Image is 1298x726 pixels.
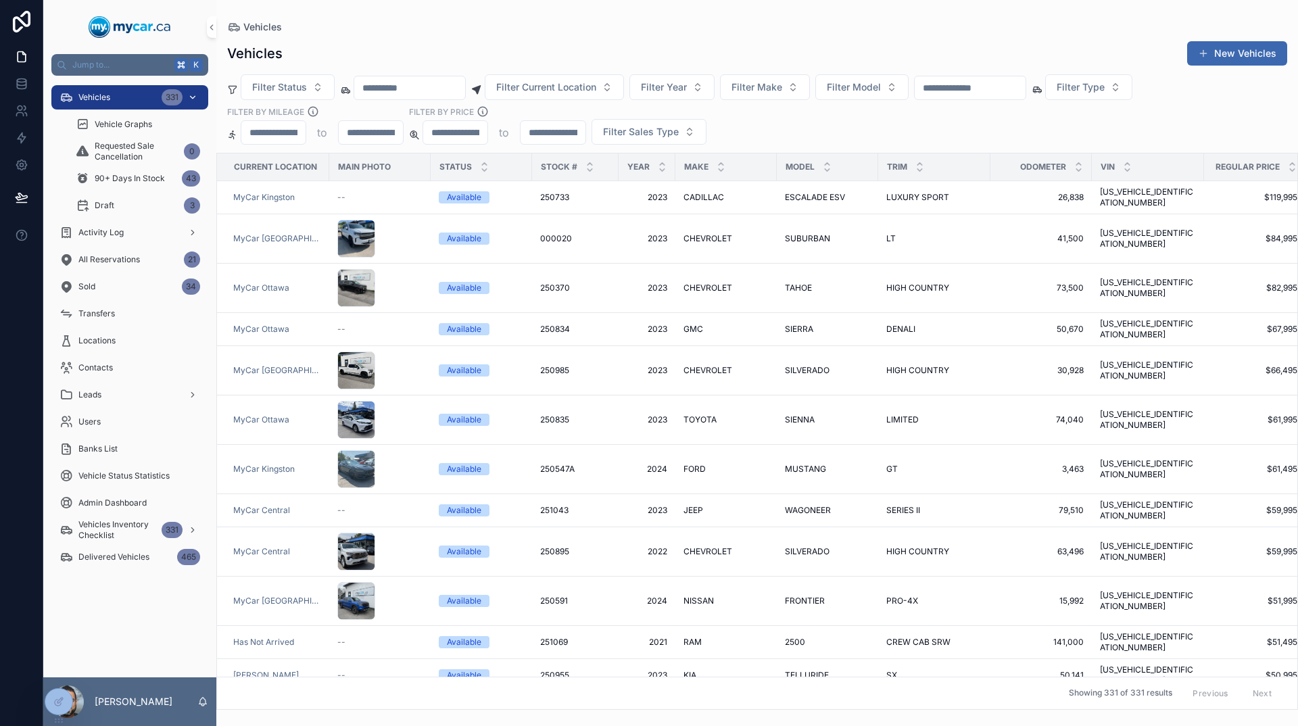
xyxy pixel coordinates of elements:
[683,414,717,425] span: TOYOTA
[51,85,208,110] a: Vehicles331
[162,522,183,538] div: 331
[785,283,870,293] a: TAHOE
[51,383,208,407] a: Leads
[1187,41,1287,66] a: New Vehicles
[233,192,295,203] a: MyCar Kingston
[540,192,569,203] span: 250733
[51,518,208,542] a: Vehicles Inventory Checklist331
[1212,546,1297,557] a: $59,995
[785,192,870,203] a: ESCALADE ESV
[540,546,569,557] span: 250895
[233,464,295,475] a: MyCar Kingston
[540,365,610,376] a: 250985
[233,283,289,293] span: MyCar Ottawa
[886,596,918,606] span: PRO-4X
[1100,360,1196,381] span: [US_VEHICLE_IDENTIFICATION_NUMBER]
[999,365,1084,376] a: 30,928
[886,192,982,203] a: LUXURY SPORT
[627,233,667,244] a: 2023
[233,192,321,203] a: MyCar Kingston
[785,365,870,376] a: SILVERADO
[252,80,307,94] span: Filter Status
[1212,596,1297,606] span: $51,995
[51,464,208,488] a: Vehicle Status Statistics
[827,80,881,94] span: Filter Model
[439,414,524,426] a: Available
[999,546,1084,557] a: 63,496
[95,119,152,130] span: Vehicle Graphs
[683,192,724,203] span: CADILLAC
[540,233,610,244] a: 000020
[233,365,321,376] a: MyCar [GEOGRAPHIC_DATA]
[78,443,118,454] span: Banks List
[785,546,870,557] a: SILVERADO
[785,464,870,475] a: MUSTANG
[540,233,572,244] span: 000020
[233,637,321,648] a: Has Not Arrived
[785,414,870,425] a: SIENNA
[439,504,524,516] a: Available
[683,233,732,244] span: CHEVROLET
[683,233,769,244] a: CHEVROLET
[184,251,200,268] div: 21
[1100,500,1196,521] span: [US_VEHICLE_IDENTIFICATION_NUMBER]
[627,365,667,376] span: 2023
[886,233,982,244] a: LT
[447,282,481,294] div: Available
[1212,464,1297,475] a: $61,495
[1100,631,1196,653] a: [US_VEHICLE_IDENTIFICATION_NUMBER]
[1100,187,1196,208] a: [US_VEHICLE_IDENTIFICATION_NUMBER]
[1212,283,1297,293] a: $82,995
[233,283,321,293] a: MyCar Ottawa
[627,283,667,293] span: 2023
[439,595,524,607] a: Available
[233,596,321,606] span: MyCar [GEOGRAPHIC_DATA]
[785,365,830,376] span: SILVERADO
[496,80,596,94] span: Filter Current Location
[78,416,101,427] span: Users
[95,173,165,184] span: 90+ Days In Stock
[540,637,568,648] span: 251069
[785,596,825,606] span: FRONTIER
[1045,74,1132,100] button: Select Button
[999,596,1084,606] a: 15,992
[227,20,282,34] a: Vehicles
[447,323,481,335] div: Available
[627,464,667,475] span: 2024
[1100,541,1196,562] a: [US_VEHICLE_IDENTIFICATION_NUMBER]
[51,356,208,380] a: Contacts
[999,233,1084,244] a: 41,500
[785,233,870,244] a: SUBURBAN
[540,596,610,606] a: 250591
[540,324,610,335] a: 250834
[683,464,706,475] span: FORD
[627,637,667,648] a: 2021
[447,595,481,607] div: Available
[1212,192,1297,203] span: $119,995
[815,74,909,100] button: Select Button
[785,505,870,516] a: WAGONEER
[233,505,290,516] span: MyCar Central
[51,54,208,76] button: Jump to...K
[1100,458,1196,480] a: [US_VEHICLE_IDENTIFICATION_NUMBER]
[1212,233,1297,244] span: $84,995
[540,464,575,475] span: 250547A
[233,414,289,425] a: MyCar Ottawa
[999,283,1084,293] a: 73,500
[447,463,481,475] div: Available
[78,227,124,238] span: Activity Log
[191,59,201,70] span: K
[683,596,714,606] span: NISSAN
[1212,324,1297,335] span: $67,995
[1212,505,1297,516] a: $59,995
